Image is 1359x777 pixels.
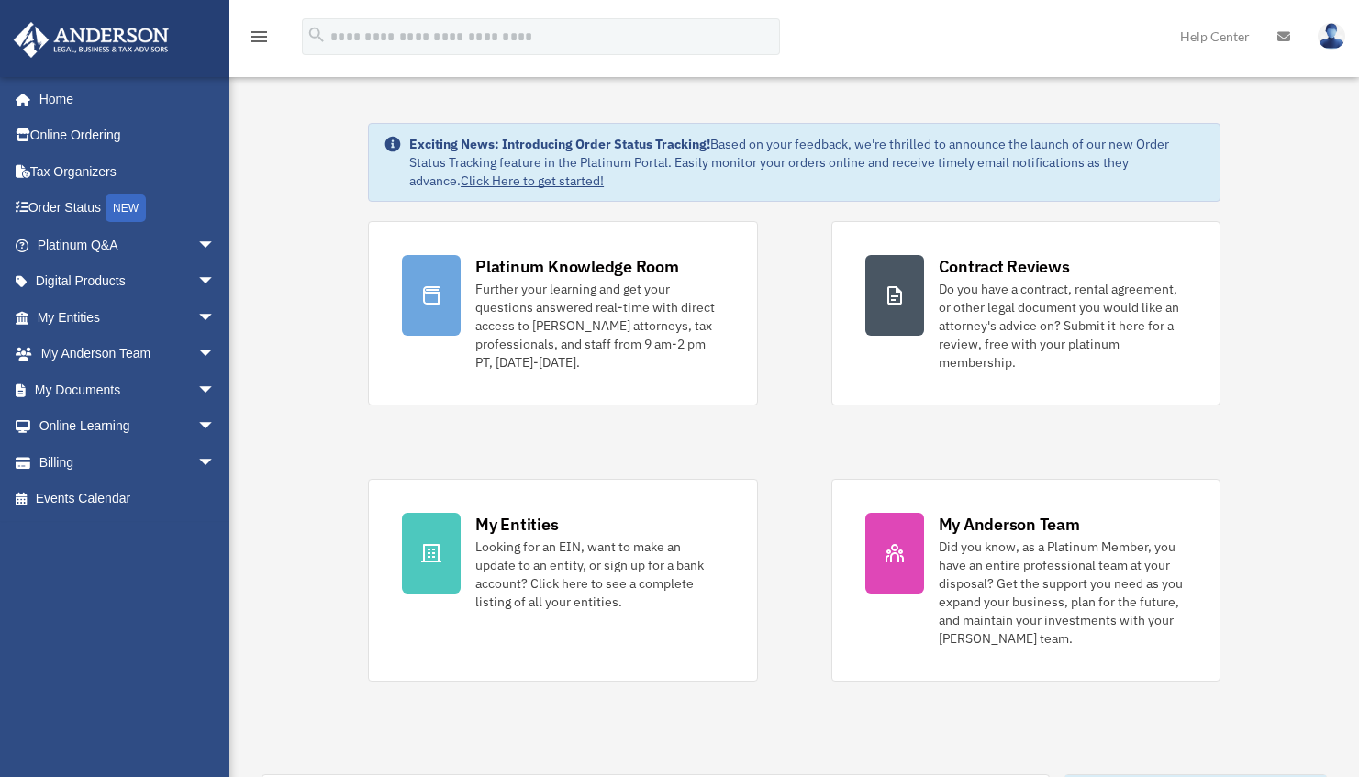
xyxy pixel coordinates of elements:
a: My Anderson Teamarrow_drop_down [13,336,243,372]
span: arrow_drop_down [197,408,234,446]
a: Platinum Knowledge Room Further your learning and get your questions answered real-time with dire... [368,221,757,405]
div: Based on your feedback, we're thrilled to announce the launch of our new Order Status Tracking fe... [409,135,1205,190]
div: Looking for an EIN, want to make an update to an entity, or sign up for a bank account? Click her... [475,538,723,611]
a: Home [13,81,234,117]
div: Platinum Knowledge Room [475,255,679,278]
div: Contract Reviews [939,255,1070,278]
span: arrow_drop_down [197,227,234,264]
a: Digital Productsarrow_drop_down [13,263,243,300]
a: Contract Reviews Do you have a contract, rental agreement, or other legal document you would like... [831,221,1220,405]
div: NEW [106,194,146,222]
a: My Documentsarrow_drop_down [13,372,243,408]
img: Anderson Advisors Platinum Portal [8,22,174,58]
a: My Anderson Team Did you know, as a Platinum Member, you have an entire professional team at your... [831,479,1220,682]
a: menu [248,32,270,48]
i: menu [248,26,270,48]
a: Billingarrow_drop_down [13,444,243,481]
a: Platinum Q&Aarrow_drop_down [13,227,243,263]
span: arrow_drop_down [197,299,234,337]
span: arrow_drop_down [197,372,234,409]
a: Online Ordering [13,117,243,154]
a: Events Calendar [13,481,243,517]
a: Online Learningarrow_drop_down [13,408,243,445]
div: My Anderson Team [939,513,1080,536]
strong: Exciting News: Introducing Order Status Tracking! [409,136,710,152]
a: My Entities Looking for an EIN, want to make an update to an entity, or sign up for a bank accoun... [368,479,757,682]
img: User Pic [1318,23,1345,50]
a: My Entitiesarrow_drop_down [13,299,243,336]
span: arrow_drop_down [197,336,234,373]
div: Do you have a contract, rental agreement, or other legal document you would like an attorney's ad... [939,280,1186,372]
div: Further your learning and get your questions answered real-time with direct access to [PERSON_NAM... [475,280,723,372]
a: Tax Organizers [13,153,243,190]
span: arrow_drop_down [197,444,234,482]
a: Order StatusNEW [13,190,243,228]
a: Click Here to get started! [461,172,604,189]
span: arrow_drop_down [197,263,234,301]
i: search [306,25,327,45]
div: My Entities [475,513,558,536]
div: Did you know, as a Platinum Member, you have an entire professional team at your disposal? Get th... [939,538,1186,648]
